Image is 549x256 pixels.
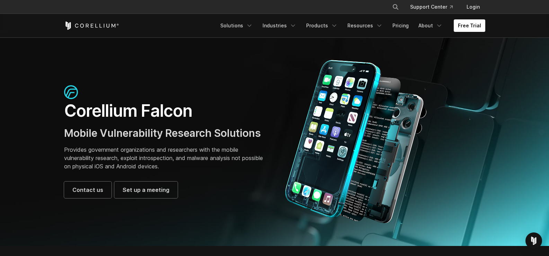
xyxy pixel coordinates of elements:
p: Provides government organizations and researchers with the mobile vulnerability research, exploit... [64,145,268,170]
div: Open Intercom Messenger [525,232,542,249]
a: About [414,19,447,32]
span: Set up a meeting [123,186,169,194]
span: Mobile Vulnerability Research Solutions [64,127,261,139]
img: falcon-icon [64,85,78,99]
button: Search [389,1,402,13]
h1: Corellium Falcon [64,100,268,121]
a: Free Trial [454,19,485,32]
a: Support Center [405,1,458,13]
a: Resources [343,19,387,32]
a: Corellium Home [64,21,119,30]
a: Set up a meeting [114,182,178,198]
div: Navigation Menu [384,1,485,13]
a: Contact us [64,182,112,198]
a: Solutions [216,19,257,32]
span: Contact us [72,186,103,194]
a: Login [461,1,485,13]
a: Products [302,19,342,32]
img: Corellium_Falcon Hero 1 [282,60,431,224]
div: Navigation Menu [216,19,485,32]
a: Industries [258,19,301,32]
a: Pricing [388,19,413,32]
